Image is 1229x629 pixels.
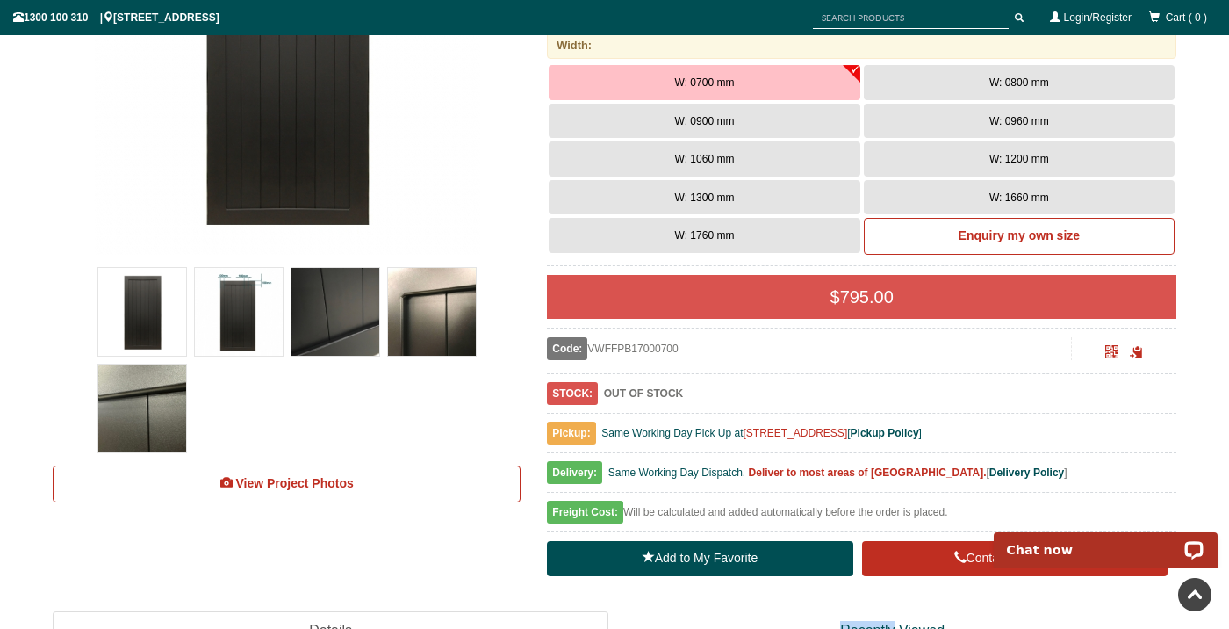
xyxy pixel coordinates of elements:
[604,387,683,400] b: OUT OF STOCK
[851,427,919,439] a: Pickup Policy
[547,462,1176,493] div: [ ]
[864,104,1175,139] button: W: 0960 mm
[549,141,859,177] button: W: 1060 mm
[959,228,1080,242] b: Enquiry my own size
[549,104,859,139] button: W: 0900 mm
[601,427,922,439] span: Same Working Day Pick Up at [ ]
[864,180,1175,215] button: W: 1660 mm
[864,218,1175,255] a: Enquiry my own size
[749,466,987,479] b: Deliver to most areas of [GEOGRAPHIC_DATA].
[989,76,1049,89] span: W: 0800 mm
[547,502,1176,532] div: Will be calculated and added automatically before the order is placed.
[547,382,598,405] span: STOCK:
[291,268,379,356] img: VWFFPB - Flat Top (Full Privacy) - Aluminium Pedestrian / Side Gate (Single Swing Gate) - Matte B...
[1130,346,1143,359] span: Click to copy the URL
[388,268,476,356] img: VWFFPB - Flat Top (Full Privacy) - Aluminium Pedestrian / Side Gate (Single Swing Gate) - Matte B...
[547,337,587,360] span: Code:
[989,192,1049,204] span: W: 1660 mm
[1064,11,1132,24] a: Login/Register
[989,153,1049,165] span: W: 1200 mm
[53,466,521,502] a: View Project Photos
[608,466,746,479] span: Same Working Day Dispatch.
[982,512,1229,568] iframe: LiveChat chat widget
[862,541,1168,576] a: Contact Us to Order
[547,422,595,445] span: Pickup:
[989,115,1049,127] span: W: 0960 mm
[989,466,1064,479] a: Delivery Policy
[98,365,186,452] img: VWFFPB - Flat Top (Full Privacy) - Aluminium Pedestrian / Side Gate (Single Swing Gate) - Matte B...
[547,461,602,484] span: Delivery:
[840,287,894,307] span: 795.00
[547,337,1071,360] div: VWFFPB17000700
[1105,348,1118,360] a: Click to enlarge and scan to share.
[547,541,852,576] a: Add to My Favorite
[98,268,186,356] img: VWFFPB - Flat Top (Full Privacy) - Aluminium Pedestrian / Side Gate (Single Swing Gate) - Matte B...
[235,476,353,490] span: View Project Photos
[195,268,283,356] img: VWFFPB - Flat Top (Full Privacy) - Aluminium Pedestrian / Side Gate (Single Swing Gate) - Matte B...
[675,153,735,165] span: W: 1060 mm
[547,32,1176,59] div: Width:
[813,7,1009,29] input: SEARCH PRODUCTS
[675,192,735,204] span: W: 1300 mm
[549,65,859,100] button: W: 0700 mm
[864,65,1175,100] button: W: 0800 mm
[549,180,859,215] button: W: 1300 mm
[547,501,623,524] span: Freight Cost:
[1166,11,1207,24] span: Cart ( 0 )
[744,427,848,439] a: [STREET_ADDRESS]
[549,218,859,253] button: W: 1760 mm
[675,229,735,242] span: W: 1760 mm
[547,275,1176,319] div: $
[864,141,1175,177] button: W: 1200 mm
[675,76,735,89] span: W: 0700 mm
[13,11,219,24] span: 1300 100 310 | [STREET_ADDRESS]
[675,115,735,127] span: W: 0900 mm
